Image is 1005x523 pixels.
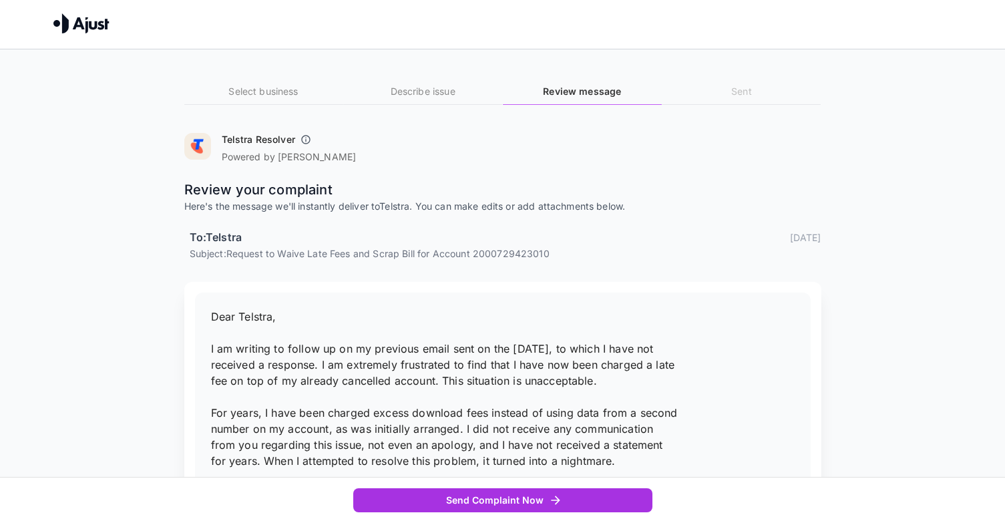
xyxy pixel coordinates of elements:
h6: Sent [662,84,821,99]
p: Subject: Request to Waive Late Fees and Scrap Bill for Account 2000729423010 [190,246,821,260]
p: Here's the message we'll instantly deliver to Telstra . You can make edits or add attachments below. [184,200,821,213]
h6: To: Telstra [190,229,242,246]
h6: Review message [503,84,662,99]
h6: Select business [184,84,343,99]
p: Review your complaint [184,180,821,200]
img: Ajust [53,13,110,33]
p: [DATE] [790,230,821,244]
button: Send Complaint Now [353,488,652,513]
p: Powered by [PERSON_NAME] [222,150,357,164]
h6: Telstra Resolver [222,133,295,146]
img: Telstra [184,133,211,160]
h6: Describe issue [343,84,502,99]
